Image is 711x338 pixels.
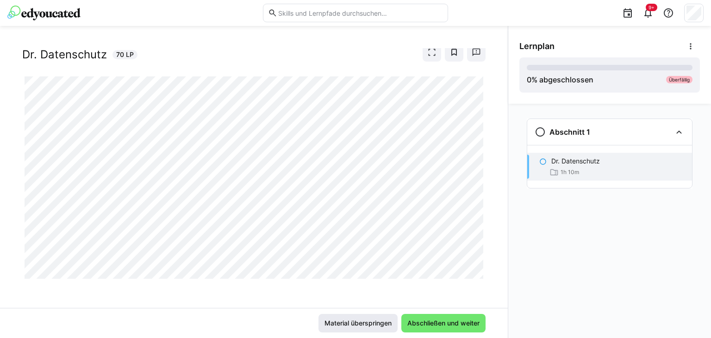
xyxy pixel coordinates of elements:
[401,314,486,332] button: Abschließen und weiter
[549,127,590,137] h3: Abschnitt 1
[519,41,555,51] span: Lernplan
[277,9,443,17] input: Skills und Lernpfade durchsuchen…
[323,319,393,328] span: Material überspringen
[22,48,107,62] h2: Dr. Datenschutz
[527,74,593,85] div: % abgeschlossen
[649,5,655,10] span: 9+
[551,156,600,166] p: Dr. Datenschutz
[406,319,481,328] span: Abschließen und weiter
[666,76,692,83] div: Überfällig
[561,169,579,176] span: 1h 10m
[527,75,531,84] span: 0
[116,50,134,59] span: 70 LP
[318,314,398,332] button: Material überspringen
